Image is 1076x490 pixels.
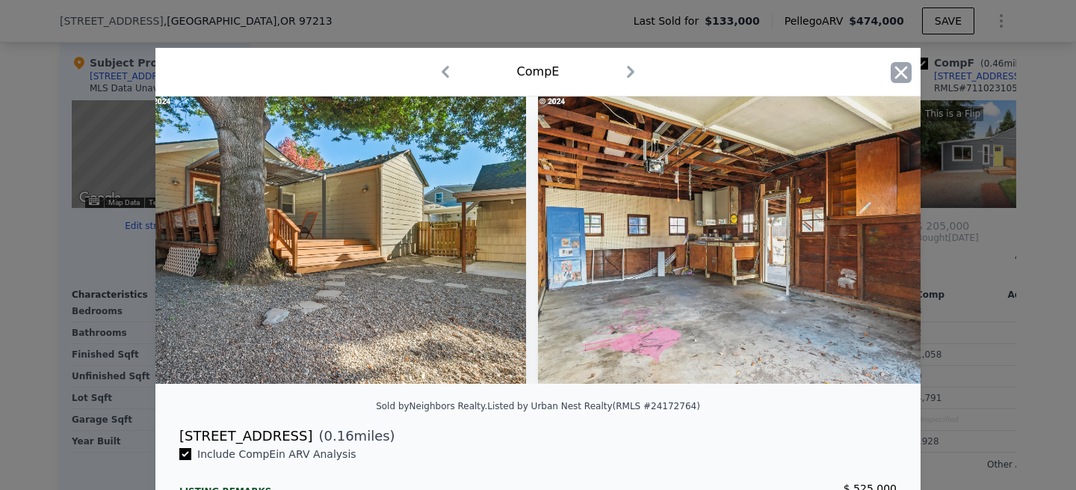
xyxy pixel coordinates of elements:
div: Sold by Neighbors Realty . [376,401,487,411]
div: Comp E [517,63,560,81]
img: Property Img [143,97,526,384]
span: ( miles) [312,426,395,447]
div: Listed by Urban Nest Realty (RMLS #24172764) [487,401,700,411]
div: [STREET_ADDRESS] [179,426,312,447]
img: Property Img [538,97,921,384]
span: Include Comp E in ARV Analysis [191,448,362,460]
span: 0.16 [324,428,354,444]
